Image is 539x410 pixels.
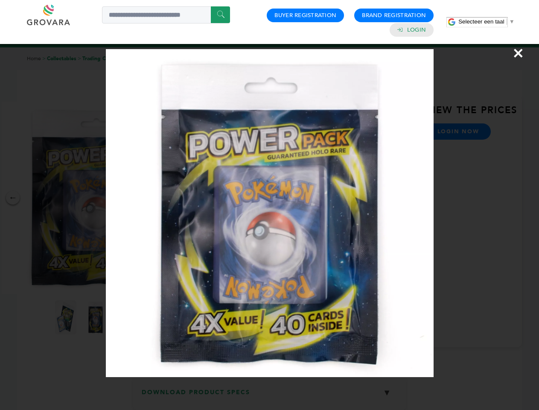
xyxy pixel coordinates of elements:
span: × [513,41,524,65]
input: Search a product or brand... [102,6,230,23]
a: Selecteer een taal​ [458,18,515,25]
a: Buyer Registration [274,12,336,19]
span: ▼ [509,18,515,25]
span: Selecteer een taal [458,18,504,25]
img: Image Preview [106,49,434,377]
a: Login [407,26,426,34]
a: Brand Registration [362,12,426,19]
